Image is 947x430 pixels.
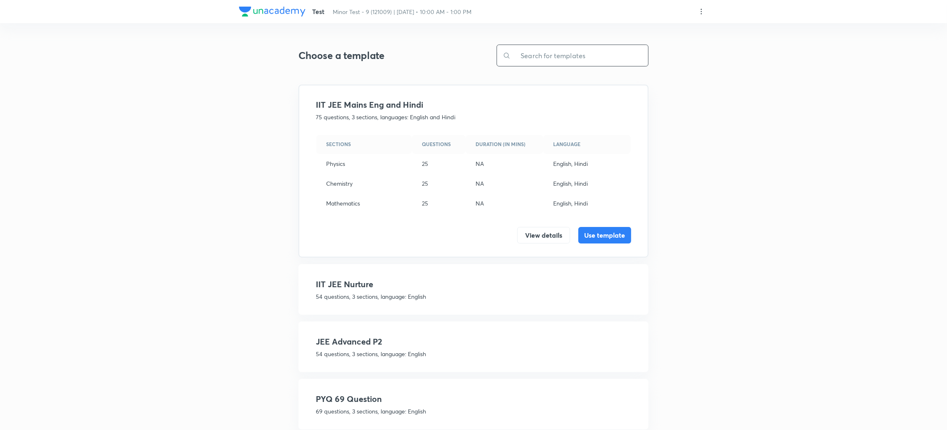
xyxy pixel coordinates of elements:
[316,407,631,416] p: 69 questions, 3 sections, language: English
[316,350,631,358] p: 54 questions, 3 sections, language: English
[316,154,412,174] td: Physics
[316,135,412,154] th: Sections
[466,154,543,174] td: NA
[312,7,324,16] span: Test
[466,174,543,194] td: NA
[316,335,631,348] h4: JEE Advanced P2
[239,7,305,17] img: Company Logo
[316,292,631,301] p: 54 questions, 3 sections, language: English
[412,174,466,194] td: 25
[543,174,631,194] td: English, Hindi
[466,135,543,154] th: Duration (in mins)
[466,194,543,213] td: NA
[412,194,466,213] td: 25
[412,154,466,174] td: 25
[543,194,631,213] td: English, Hindi
[298,50,470,61] h3: Choose a template
[333,8,471,16] span: Minor Test - 9 (121009) | [DATE] • 10:00 AM - 1:00 PM
[578,227,631,243] button: Use template
[316,174,412,194] td: Chemistry
[543,154,631,174] td: English, Hindi
[316,393,631,405] h4: PYQ 69 Question
[517,227,570,243] button: View details
[316,194,412,213] td: Mathematics
[511,45,648,66] input: Search for templates
[316,99,631,111] h4: IIT JEE Mains Eng and Hindi
[316,113,631,121] p: 75 questions, 3 sections, languages: English and Hindi
[412,135,466,154] th: Questions
[543,135,631,154] th: Language
[316,278,631,291] h4: IIT JEE Nurture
